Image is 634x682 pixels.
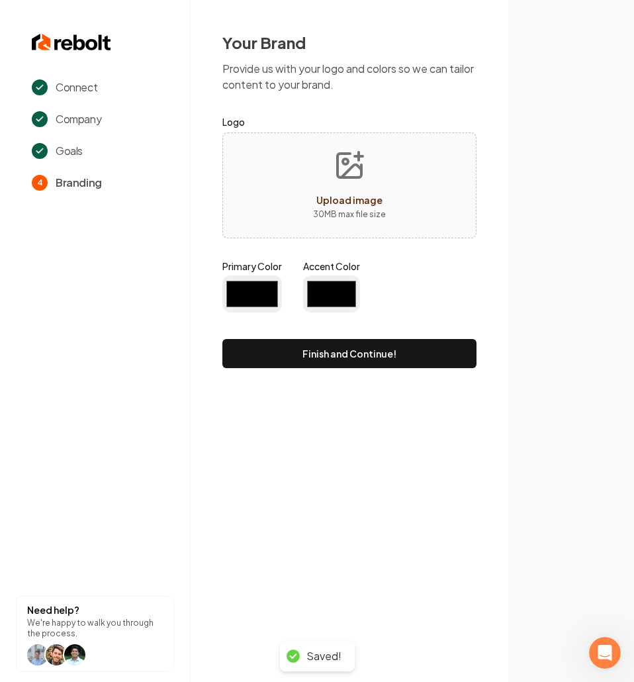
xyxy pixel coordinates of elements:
div: Saved! [306,650,341,663]
span: Company [56,111,101,127]
img: help icon arwin [64,644,85,665]
span: Branding [56,175,102,191]
label: Logo [222,114,476,130]
span: Connect [56,79,97,95]
img: Rebolt Logo [32,32,111,53]
button: Upload image [302,139,396,232]
span: 4 [32,175,48,191]
span: Goals [56,143,83,159]
iframe: Intercom live chat [589,637,621,669]
img: help icon Will [46,644,67,665]
label: Accent Color [303,260,360,273]
label: Primary Color [222,260,282,273]
p: 30 MB max file size [313,208,386,221]
p: We're happy to walk you through the process. [27,618,163,639]
button: Need help?We're happy to walk you through the process.help icon Willhelp icon Willhelp icon arwin [16,596,174,671]
strong: Need help? [27,604,79,616]
span: Upload image [316,194,383,206]
button: Finish and Continue! [222,339,476,368]
h2: Your Brand [222,32,476,53]
img: help icon Will [27,644,48,665]
p: Provide us with your logo and colors so we can tailor content to your brand. [222,61,476,93]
